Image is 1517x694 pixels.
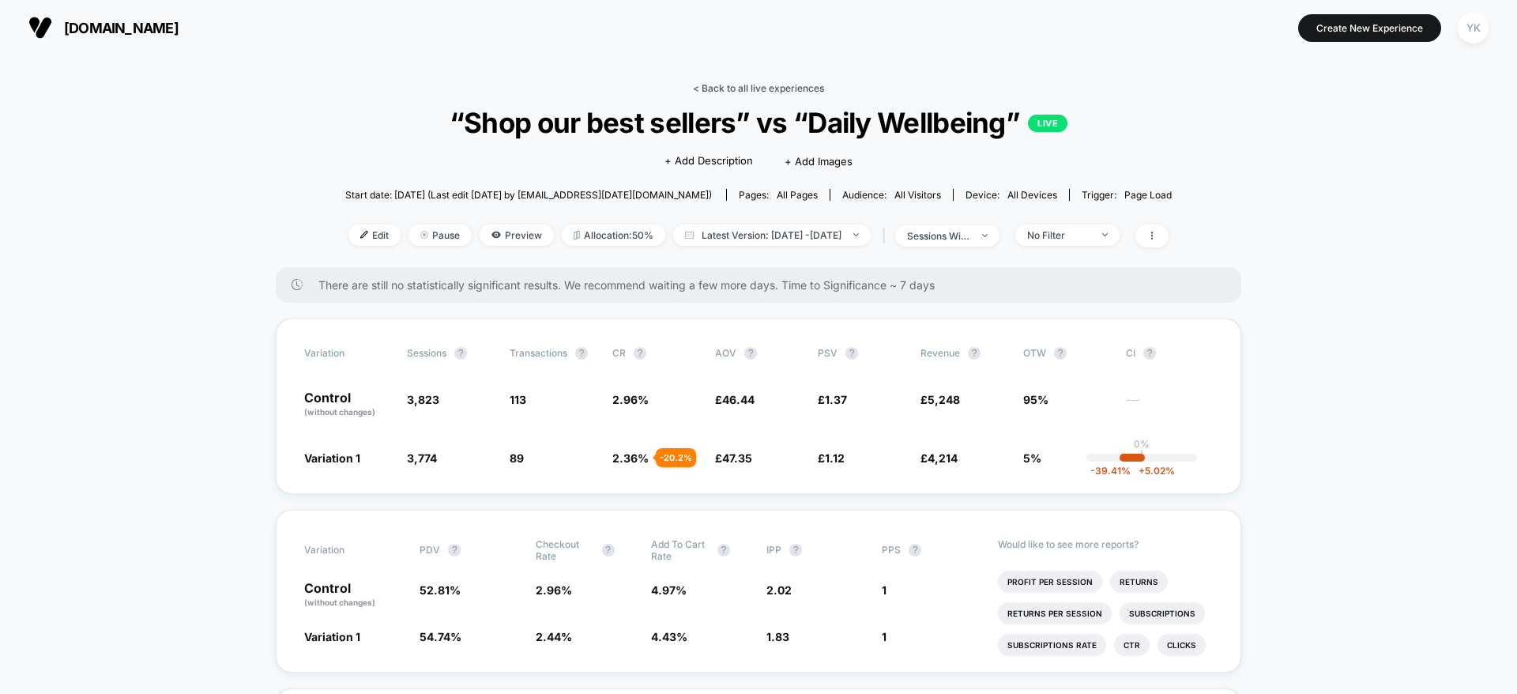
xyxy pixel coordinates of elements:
span: 3,823 [407,393,439,406]
span: 95% [1023,393,1048,406]
span: 4,214 [928,451,958,465]
span: Variation 1 [304,630,360,643]
button: [DOMAIN_NAME] [24,15,183,40]
div: Audience: [842,189,941,201]
span: Revenue [920,347,960,359]
span: £ [920,451,958,465]
span: 5.02 % [1131,465,1175,477]
span: (without changes) [304,598,375,607]
span: 4.43 % [651,630,687,643]
div: No Filter [1027,229,1090,241]
img: end [420,231,428,239]
p: | [1140,450,1143,462]
li: Subscriptions [1120,602,1205,624]
span: 2.02 [766,583,792,597]
span: Device: [953,189,1069,201]
span: £ [715,451,752,465]
span: 2.96 % [536,583,572,597]
span: Allocation: 50% [562,224,665,246]
p: 0% [1134,438,1150,450]
span: “Shop our best sellers” vs “Daily Wellbeing” [387,106,1131,139]
button: ? [845,347,858,360]
span: 113 [510,393,526,406]
span: 89 [510,451,524,465]
span: + [1139,465,1145,477]
div: sessions with impression [907,230,970,242]
span: IPP [766,544,781,556]
button: ? [968,347,981,360]
span: 2.44 % [536,630,572,643]
span: Variation 1 [304,451,360,465]
button: ? [1054,347,1067,360]
p: Would like to see more reports? [998,538,1214,550]
span: 5% [1023,451,1041,465]
button: ? [454,347,467,360]
span: 52.81 % [420,583,461,597]
button: ? [1143,347,1156,360]
li: Clicks [1158,634,1206,656]
span: | [879,224,895,247]
span: Latest Version: [DATE] - [DATE] [673,224,871,246]
span: Variation [304,347,391,360]
span: PPS [882,544,901,556]
p: Control [304,391,391,418]
span: Page Load [1124,189,1172,201]
span: [DOMAIN_NAME] [64,20,179,36]
img: Visually logo [28,16,52,40]
span: CR [612,347,626,359]
img: end [982,234,988,237]
span: 1 [882,630,886,643]
li: Subscriptions Rate [998,634,1106,656]
li: Returns [1110,571,1168,593]
span: 2.36 % [612,451,649,465]
span: Checkout Rate [536,538,594,562]
span: all devices [1007,189,1057,201]
img: rebalance [574,231,580,240]
span: -39.41 % [1090,465,1131,477]
div: - 20.2 % [656,448,696,467]
button: Create New Experience [1298,14,1441,42]
button: YK [1453,12,1493,44]
span: 1.37 [825,393,847,406]
span: (without changes) [304,407,375,417]
span: 1 [882,583,886,597]
span: Pause [408,224,472,246]
img: end [1102,233,1108,236]
span: + Add Images [785,155,853,168]
div: Trigger: [1082,189,1172,201]
p: LIVE [1028,115,1067,132]
span: + Add Description [664,153,753,169]
span: All Visitors [894,189,941,201]
span: 4.97 % [651,583,687,597]
span: PSV [818,347,838,359]
span: --- [1126,395,1213,418]
span: Start date: [DATE] (Last edit [DATE] by [EMAIL_ADDRESS][DATE][DOMAIN_NAME]) [345,189,712,201]
span: 5,248 [928,393,960,406]
button: ? [448,544,461,556]
span: Transactions [510,347,567,359]
span: Preview [480,224,554,246]
span: 2.96 % [612,393,649,406]
span: CI [1126,347,1213,360]
span: Variation [304,538,391,562]
button: ? [634,347,646,360]
span: Add To Cart Rate [651,538,710,562]
button: ? [789,544,802,556]
li: Profit Per Session [998,571,1102,593]
span: £ [715,393,755,406]
li: Ctr [1114,634,1150,656]
span: 46.44 [722,393,755,406]
img: end [853,233,859,236]
img: edit [360,231,368,239]
div: YK [1458,13,1489,43]
div: Pages: [739,189,818,201]
span: AOV [715,347,736,359]
li: Returns Per Session [998,602,1112,624]
button: ? [575,347,588,360]
span: 54.74 % [420,630,461,643]
p: Control [304,582,404,609]
span: 1.12 [825,451,845,465]
span: OTW [1023,347,1110,360]
span: Edit [348,224,401,246]
button: ? [744,347,757,360]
